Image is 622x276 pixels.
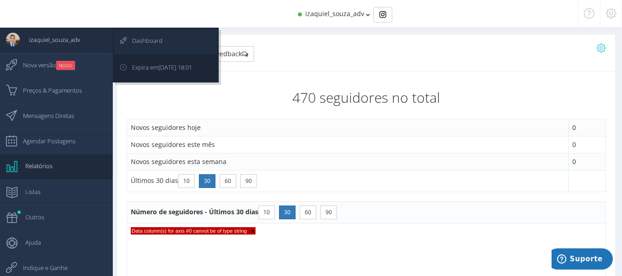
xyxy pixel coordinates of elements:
[131,207,339,216] span: Número de seguidores - Últimos 30 dias
[14,104,74,127] span: Mensagens Diretas
[158,63,192,71] span: [DATE] 18:01
[14,79,82,102] span: Preços & Pagamentos
[16,206,44,229] span: Outros
[127,90,606,105] h2: 470 seguidores no total
[114,29,217,54] a: Dashboard
[373,7,392,23] div: Basic example
[127,119,569,136] td: Novos seguidores hoje
[305,9,364,18] span: izaquiel_souza_adv
[320,206,337,219] button: 90
[16,180,41,203] span: Listas
[258,206,275,219] button: 10
[127,136,569,153] td: Novos seguidores este mês
[240,174,257,188] button: 90
[220,174,236,188] button: 60
[569,153,606,170] td: 0
[185,46,254,62] button: Dê seu feedback
[178,174,195,188] button: 10
[127,153,569,170] td: Novos seguidores esta semana
[20,28,80,51] span: izaquiel_souza_adv
[379,11,386,18] img: Instagram_simple_icon.svg
[14,129,76,153] span: Agendar Postagens
[123,29,163,52] span: Dashboard
[552,248,613,271] iframe: Abre um widget para que você possa encontrar mais informações
[123,56,192,79] span: Expira em
[114,56,217,81] a: Expira em[DATE] 18:01
[16,231,41,254] span: Ajuda
[131,227,256,235] span: Data column(s) for axis #0 cannot be of type string
[127,170,569,192] td: Últimos 30 dias
[300,206,316,219] button: 60
[199,174,215,188] button: 30
[247,228,255,235] span: ×
[6,33,20,47] img: User Image
[16,154,52,177] span: Relatórios
[279,206,296,219] button: 30
[569,119,606,136] td: 0
[569,136,606,153] td: 0
[14,53,75,76] span: Nova versão
[56,61,75,70] small: NOVO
